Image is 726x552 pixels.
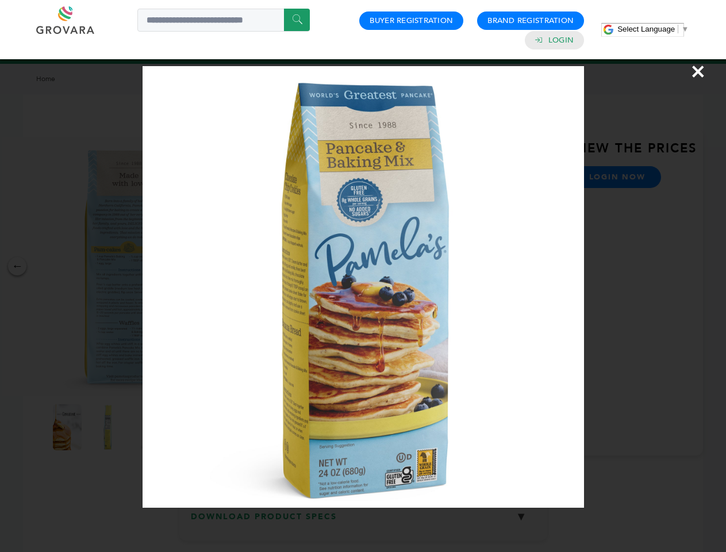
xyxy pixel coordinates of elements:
[617,25,675,33] span: Select Language
[690,55,706,87] span: ×
[548,35,574,45] a: Login
[487,16,574,26] a: Brand Registration
[681,25,689,33] span: ▼
[143,66,584,508] img: Image Preview
[370,16,453,26] a: Buyer Registration
[617,25,689,33] a: Select Language​
[137,9,310,32] input: Search a product or brand...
